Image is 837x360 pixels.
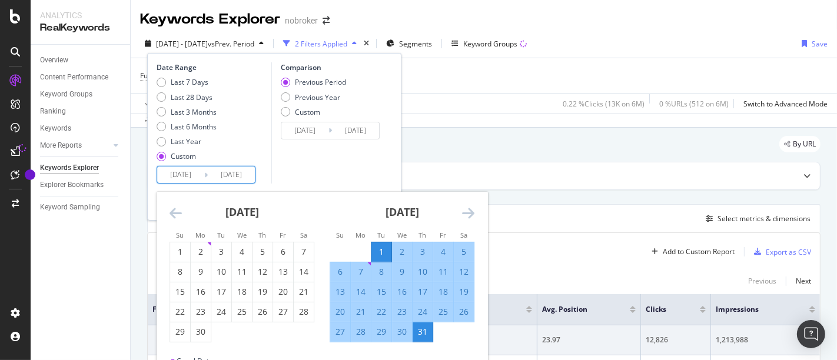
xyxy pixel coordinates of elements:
div: More Reports [40,139,82,152]
td: Choose Tuesday, June 10, 2025 as your check-in date. It’s available. [211,262,232,282]
div: 19 [454,286,474,298]
td: Choose Saturday, June 14, 2025 as your check-in date. It’s available. [294,262,314,282]
div: 23.97 [542,335,636,345]
td: Selected. Friday, July 25, 2025 [433,302,454,322]
div: 17 [211,286,231,298]
div: 30 [191,326,211,338]
div: 2 [191,246,211,258]
td: Selected. Saturday, July 19, 2025 [454,282,474,302]
div: nobroker [285,15,318,26]
div: Open Intercom Messenger [797,320,825,348]
div: Custom [171,151,196,161]
td: Choose Friday, June 13, 2025 as your check-in date. It’s available. [273,262,294,282]
span: Full URL [152,304,509,315]
td: Choose Saturday, June 21, 2025 as your check-in date. It’s available. [294,282,314,302]
td: Selected. Tuesday, July 22, 2025 [371,302,392,322]
div: 18 [232,286,252,298]
div: Previous Year [281,92,346,102]
small: Mo [195,231,205,239]
td: Selected. Wednesday, July 23, 2025 [392,302,413,322]
small: Su [336,231,344,239]
td: Selected. Sunday, July 27, 2025 [330,322,351,342]
button: Next [796,274,811,288]
div: Keywords [40,122,71,135]
td: Choose Sunday, June 29, 2025 as your check-in date. It’s available. [170,322,191,342]
span: Segments [399,39,432,49]
button: [DATE] - [DATE]vsPrev. Period [140,34,268,53]
div: 9 [392,266,412,278]
div: 11 [232,266,252,278]
td: Choose Sunday, June 8, 2025 as your check-in date. It’s available. [170,262,191,282]
small: Th [258,231,266,239]
td: Selected. Saturday, July 5, 2025 [454,242,474,262]
button: Add to Custom Report [647,242,735,261]
td: Selected. Tuesday, July 8, 2025 [371,262,392,282]
div: Previous Period [281,77,346,87]
span: By URL [793,141,816,148]
div: 29 [170,326,190,338]
span: Full URL [140,71,166,81]
div: Calendar [157,192,487,356]
td: Choose Thursday, June 26, 2025 as your check-in date. It’s available. [253,302,273,322]
td: Selected as end date. Thursday, July 31, 2025 [413,322,433,342]
div: 16 [392,286,412,298]
button: Save [797,34,828,53]
td: Choose Friday, June 20, 2025 as your check-in date. It’s available. [273,282,294,302]
td: Choose Monday, June 9, 2025 as your check-in date. It’s available. [191,262,211,282]
div: Last 28 Days [157,92,217,102]
div: 4 [232,246,252,258]
a: More Reports [40,139,110,152]
input: End Date [332,122,379,139]
div: 0 % URLs ( 512 on 6M ) [659,99,729,109]
div: 5 [454,246,474,258]
td: Selected. Monday, July 7, 2025 [351,262,371,282]
strong: [DATE] [386,205,419,219]
small: Fr [440,231,446,239]
div: 1 [170,246,190,258]
div: 3 [413,246,433,258]
div: 11 [433,266,453,278]
span: Avg. Position [542,304,612,315]
td: Choose Wednesday, June 18, 2025 as your check-in date. It’s available. [232,282,253,302]
span: vs Prev. Period [208,39,254,49]
small: Tu [377,231,385,239]
div: Next [796,276,811,286]
div: 29 [371,326,391,338]
input: Start Date [157,166,204,183]
div: 31 [413,326,433,338]
div: times [361,38,371,49]
div: Date Range [157,62,268,72]
a: Content Performance [40,71,122,84]
td: Selected. Sunday, July 13, 2025 [330,282,351,302]
small: Sa [460,231,467,239]
a: Explorer Bookmarks [40,179,122,191]
td: Choose Monday, June 16, 2025 as your check-in date. It’s available. [191,282,211,302]
div: Keyword Groups [463,39,517,49]
strong: [DATE] [225,205,259,219]
td: Selected. Friday, July 11, 2025 [433,262,454,282]
div: 18 [433,286,453,298]
div: Previous Year [295,92,340,102]
div: RealKeywords [40,21,121,35]
span: [DATE] - [DATE] [156,39,208,49]
button: Export as CSV [749,242,811,261]
div: 26 [253,306,273,318]
td: Selected as start date. Tuesday, July 1, 2025 [371,242,392,262]
div: Keywords Explorer [140,9,280,29]
td: Choose Thursday, June 12, 2025 as your check-in date. It’s available. [253,262,273,282]
div: 0.22 % Clicks ( 13K on 6M ) [563,99,645,109]
div: 24 [211,306,231,318]
a: Keywords Explorer [40,162,122,174]
div: Export as CSV [766,247,811,257]
td: Choose Wednesday, June 25, 2025 as your check-in date. It’s available. [232,302,253,322]
small: We [237,231,247,239]
div: arrow-right-arrow-left [323,16,330,25]
div: Switch to Advanced Mode [743,99,828,109]
a: Keywords [40,122,122,135]
div: 21 [294,286,314,298]
div: Last 6 Months [171,122,217,132]
div: 15 [371,286,391,298]
div: Last 28 Days [171,92,212,102]
a: Keyword Sampling [40,201,122,214]
div: 21 [351,306,371,318]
